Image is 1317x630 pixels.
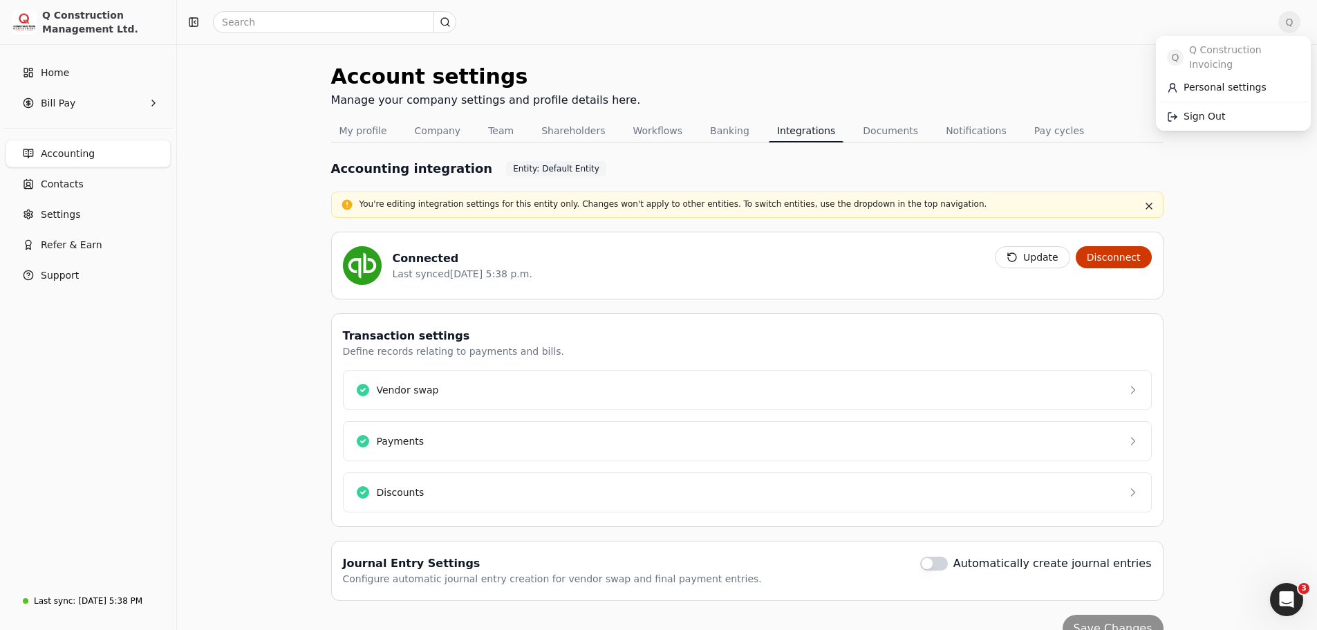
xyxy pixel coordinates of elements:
span: Home [41,66,69,80]
button: Pay cycles [1026,120,1093,142]
label: Automatically create journal entries [953,555,1152,572]
span: Sign Out [1184,109,1225,124]
button: Team [480,120,522,142]
div: Last synced [DATE] 5:38 p.m. [393,267,532,281]
button: Banking [702,120,758,142]
span: Accounting [41,147,95,161]
div: Define records relating to payments and bills. [343,344,564,359]
a: Contacts [6,170,171,198]
div: Discounts [377,485,424,500]
div: Q Construction Management Ltd. [42,8,165,36]
button: Q [1278,11,1300,33]
button: Shareholders [533,120,613,142]
button: Bill Pay [6,89,171,117]
img: 3171ca1f-602b-4dfe-91f0-0ace091e1481.jpeg [12,10,37,35]
div: Account settings [331,61,641,92]
h1: Accounting integration [331,159,493,178]
div: Vendor swap [377,383,439,398]
p: You're editing integration settings for this entity only. Changes won't apply to other entities. ... [359,198,1135,210]
button: Update [995,246,1070,268]
span: Contacts [41,177,84,192]
div: [DATE] 5:38 PM [78,595,142,607]
div: Transaction settings [343,328,564,344]
div: Payments [377,434,424,449]
input: Search [213,11,456,33]
button: Vendor swap [343,370,1152,410]
span: Settings [41,207,80,222]
button: Integrations [769,120,843,142]
button: Discounts [343,472,1152,512]
div: Q [1156,36,1311,131]
button: Refer & Earn [6,231,171,259]
button: Workflows [624,120,691,142]
a: Settings [6,201,171,228]
span: Bill Pay [41,96,75,111]
button: Payments [343,421,1152,461]
button: Disconnect [1076,246,1152,268]
div: Configure automatic journal entry creation for vendor swap and final payment entries. [343,572,762,586]
span: Q Construction Invoicing [1189,43,1300,72]
span: Q [1167,49,1184,66]
span: Support [41,268,79,283]
div: Last sync: [34,595,75,607]
div: Journal Entry Settings [343,555,762,572]
span: Entity: Default Entity [513,163,599,175]
button: My profile [331,120,395,142]
div: Manage your company settings and profile details here. [331,92,641,109]
button: Notifications [937,120,1015,142]
iframe: Intercom live chat [1270,583,1303,616]
a: Accounting [6,140,171,167]
button: Support [6,261,171,289]
a: Home [6,59,171,86]
button: Company [407,120,469,142]
a: Last sync:[DATE] 5:38 PM [6,589,171,613]
button: Documents [854,120,926,142]
span: Personal settings [1184,80,1267,95]
nav: Tabs [331,120,1164,142]
div: Connected [393,250,532,267]
span: Refer & Earn [41,238,102,252]
button: Automatically create journal entries [920,557,948,571]
span: 3 [1298,583,1309,594]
